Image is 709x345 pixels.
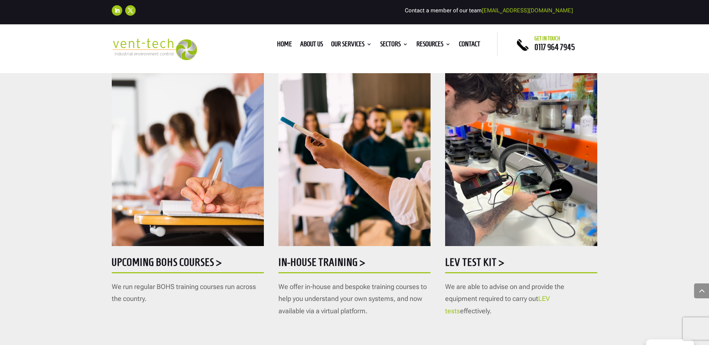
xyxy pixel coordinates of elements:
[112,281,264,305] p: We run regular BOHS training courses run across the country.
[534,35,560,41] span: Get in touch
[112,5,122,16] a: Follow on LinkedIn
[278,49,431,246] img: AdobeStock_142781697
[445,257,597,271] h5: LEV Test Kit >
[112,49,264,246] img: AdobeStock_295110466
[112,257,264,271] h5: Upcoming BOHS courses >
[445,49,597,246] img: Testing - 1
[445,283,564,315] span: We are able to advise on and provide the equipment required to carry out effectively.
[331,41,372,50] a: Our Services
[405,7,573,14] span: Contact a member of our team
[482,7,573,14] a: [EMAIL_ADDRESS][DOMAIN_NAME]
[416,41,451,50] a: Resources
[534,43,575,52] a: 0117 964 7945
[277,41,292,50] a: Home
[459,41,480,50] a: Contact
[278,283,427,315] span: We offer in-house and bespoke training courses to help you understand your own systems, and now a...
[445,295,550,314] a: LEV tests
[278,257,431,271] h5: In-house training >
[380,41,408,50] a: Sectors
[300,41,323,50] a: About us
[125,5,136,16] a: Follow on X
[112,38,197,60] img: 2023-09-27T08_35_16.549ZVENT-TECH---Clear-background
